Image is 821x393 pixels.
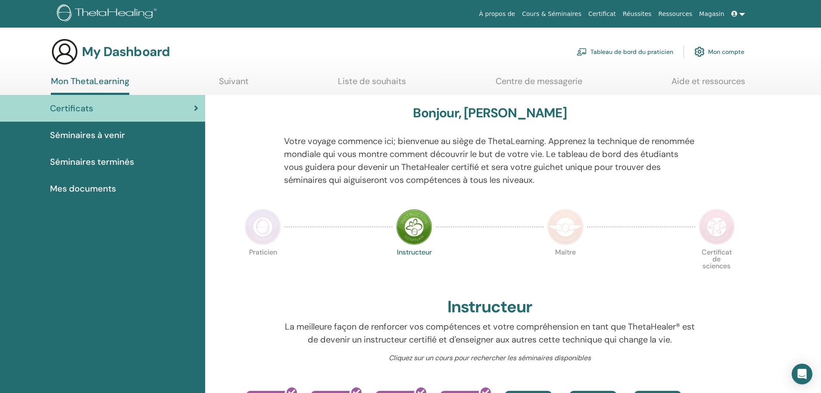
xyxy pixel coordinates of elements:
[496,76,582,93] a: Centre de messagerie
[518,6,585,22] a: Cours & Séminaires
[447,297,532,317] h2: Instructeur
[699,209,735,245] img: Certificate of Science
[619,6,655,22] a: Réussites
[50,129,125,141] span: Séminaires à venir
[792,364,812,384] div: Open Intercom Messenger
[50,155,134,168] span: Séminaires terminés
[82,44,170,60] h3: My Dashboard
[284,135,696,186] p: Votre voyage commence ici; bienvenue au siège de ThetaLearning. Apprenez la technique de renommée...
[51,38,78,66] img: generic-user-icon.jpg
[547,209,584,245] img: Master
[694,44,705,59] img: cog.svg
[50,102,93,115] span: Certificats
[696,6,727,22] a: Magasin
[413,105,566,121] h3: Bonjour, [PERSON_NAME]
[245,249,281,285] p: Praticien
[57,4,160,24] img: logo.png
[284,353,696,363] p: Cliquez sur un cours pour rechercher les séminaires disponibles
[50,182,116,195] span: Mes documents
[51,76,129,95] a: Mon ThetaLearning
[585,6,619,22] a: Certificat
[245,209,281,245] img: Practitioner
[396,209,432,245] img: Instructor
[396,249,432,285] p: Instructeur
[476,6,519,22] a: À propos de
[699,249,735,285] p: Certificat de sciences
[577,48,587,56] img: chalkboard-teacher.svg
[338,76,406,93] a: Liste de souhaits
[671,76,745,93] a: Aide et ressources
[694,42,744,61] a: Mon compte
[219,76,249,93] a: Suivant
[655,6,696,22] a: Ressources
[547,249,584,285] p: Maître
[577,42,673,61] a: Tableau de bord du praticien
[284,320,696,346] p: La meilleure façon de renforcer vos compétences et votre compréhension en tant que ThetaHealer® e...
